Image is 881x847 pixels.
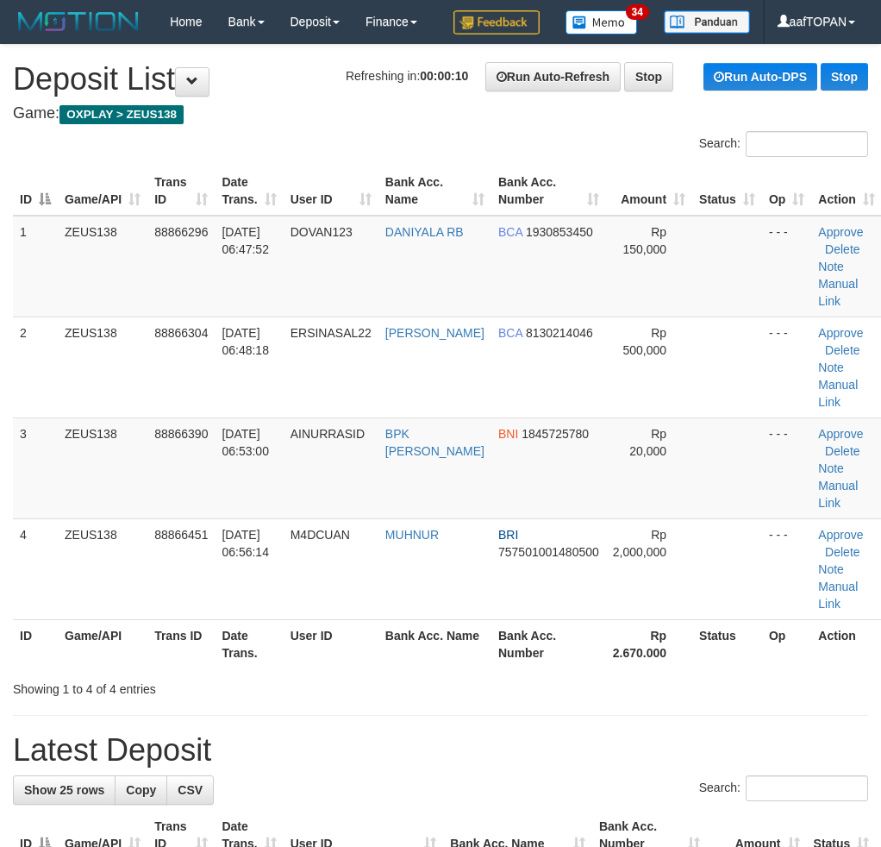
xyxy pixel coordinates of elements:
span: BCA [498,225,522,239]
td: 3 [13,417,58,518]
th: Amount: activate to sort column ascending [606,166,692,216]
span: BCA [498,326,522,340]
td: 1 [13,216,58,317]
th: Status [692,619,762,668]
span: Copy 1930853450 to clipboard [526,225,593,239]
th: Trans ID: activate to sort column ascending [147,166,215,216]
a: Approve [818,225,863,239]
td: ZEUS138 [58,216,147,317]
a: Manual Link [818,580,858,611]
span: [DATE] 06:56:14 [222,528,269,559]
span: Copy 8130214046 to clipboard [526,326,593,340]
h1: Deposit List [13,62,868,97]
div: Showing 1 to 4 of 4 entries [13,674,354,698]
span: BNI [498,427,518,441]
a: Note [818,562,844,576]
th: ID [13,619,58,668]
td: ZEUS138 [58,317,147,417]
span: 34 [626,4,649,20]
h1: Latest Deposit [13,733,868,768]
a: Run Auto-DPS [703,63,817,91]
a: Approve [818,528,863,542]
a: BPK [PERSON_NAME] [385,427,484,458]
th: Bank Acc. Number: activate to sort column ascending [491,166,606,216]
a: Delete [825,343,859,357]
th: Op [762,619,811,668]
th: Game/API [58,619,147,668]
td: - - - [762,317,811,417]
span: CSV [178,783,203,797]
th: User ID: activate to sort column ascending [284,166,378,216]
a: DANIYALA RB [385,225,464,239]
a: Delete [825,545,859,559]
label: Search: [699,131,868,157]
td: - - - [762,417,811,518]
td: - - - [762,216,811,317]
span: [DATE] 06:47:52 [222,225,269,256]
input: Search: [746,775,868,801]
a: Manual Link [818,277,858,308]
span: 88866451 [154,528,208,542]
a: CSV [166,775,214,805]
a: MUHNUR [385,528,439,542]
a: Copy [115,775,167,805]
a: Note [818,260,844,273]
span: M4DCUAN [291,528,350,542]
span: 88866296 [154,225,208,239]
span: AINURRASID [291,427,365,441]
th: Status: activate to sort column ascending [692,166,762,216]
th: Op: activate to sort column ascending [762,166,811,216]
td: ZEUS138 [58,518,147,619]
strong: 00:00:10 [420,69,468,83]
span: Copy [126,783,156,797]
h4: Game: [13,105,868,122]
th: Date Trans.: activate to sort column ascending [215,166,283,216]
a: Stop [821,63,868,91]
span: 88866390 [154,427,208,441]
a: Stop [624,62,673,91]
span: Copy 757501001480500 to clipboard [498,545,599,559]
th: Bank Acc. Number [491,619,606,668]
th: Bank Acc. Name [378,619,491,668]
a: Note [818,461,844,475]
img: panduan.png [664,10,750,34]
th: Trans ID [147,619,215,668]
input: Search: [746,131,868,157]
a: Manual Link [818,479,858,510]
span: Rp 20,000 [629,427,666,458]
a: [PERSON_NAME] [385,326,484,340]
span: Copy 1845725780 to clipboard [522,427,589,441]
span: OXPLAY > ZEUS138 [59,105,184,124]
th: Date Trans. [215,619,283,668]
a: Delete [825,444,859,458]
th: Bank Acc. Name: activate to sort column ascending [378,166,491,216]
label: Search: [699,775,868,801]
a: Manual Link [818,378,858,409]
img: Button%20Memo.svg [565,10,638,35]
th: User ID [284,619,378,668]
span: ERSINASAL22 [291,326,372,340]
span: [DATE] 06:53:00 [222,427,269,458]
th: Game/API: activate to sort column ascending [58,166,147,216]
img: Feedback.jpg [453,10,540,35]
td: ZEUS138 [58,417,147,518]
span: [DATE] 06:48:18 [222,326,269,357]
td: 4 [13,518,58,619]
span: DOVAN123 [291,225,353,239]
a: Run Auto-Refresh [485,62,621,91]
span: Refreshing in: [346,69,468,83]
span: Rp 500,000 [622,326,666,357]
td: - - - [762,518,811,619]
span: Rp 150,000 [622,225,666,256]
a: Approve [818,326,863,340]
span: 88866304 [154,326,208,340]
td: 2 [13,317,58,417]
span: Show 25 rows [24,783,104,797]
a: Delete [825,242,859,256]
span: Rp 2,000,000 [613,528,666,559]
span: BRI [498,528,518,542]
a: Note [818,361,844,374]
a: Show 25 rows [13,775,116,805]
th: Rp 2.670.000 [606,619,692,668]
img: MOTION_logo.png [13,9,144,35]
